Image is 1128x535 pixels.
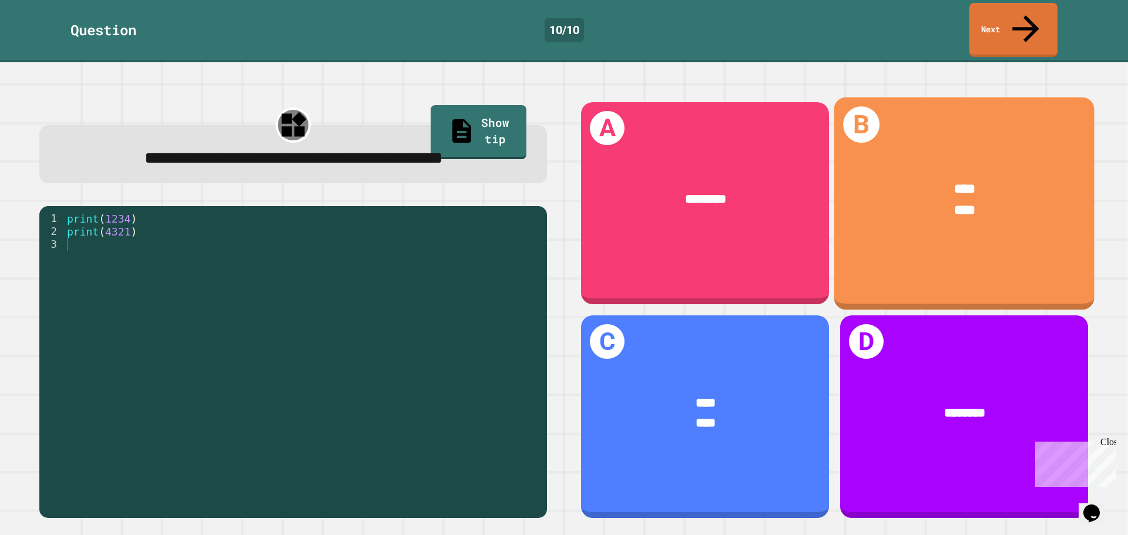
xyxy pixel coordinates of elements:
div: 10 / 10 [545,18,584,42]
h1: A [590,111,625,146]
div: Chat with us now!Close [5,5,81,75]
h1: B [844,106,880,143]
a: Next [969,3,1057,57]
h1: C [590,324,625,359]
div: 2 [39,225,65,238]
h1: D [849,324,884,359]
div: 3 [39,238,65,251]
div: 1 [39,212,65,225]
iframe: chat widget [1079,488,1116,523]
div: Question [70,19,136,41]
iframe: chat widget [1030,437,1116,487]
a: Show tip [431,105,526,159]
